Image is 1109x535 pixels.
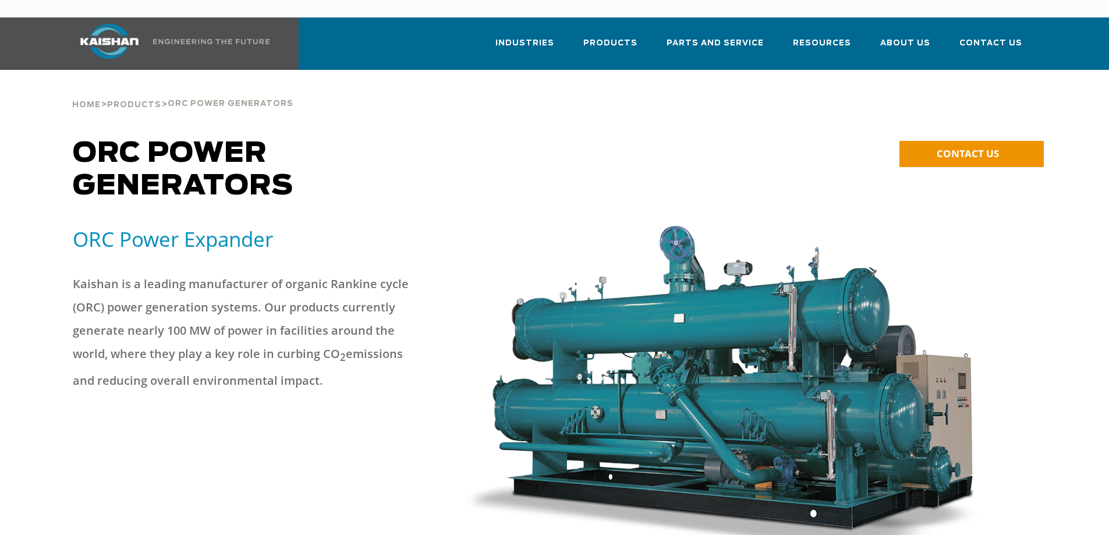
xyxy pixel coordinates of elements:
span: Parts and Service [667,37,764,50]
a: Products [583,28,637,68]
img: Engineering the future [153,39,270,44]
div: > > [72,70,293,114]
a: Parts and Service [667,28,764,68]
a: Products [107,99,161,109]
sub: 2 [340,350,346,364]
a: Industries [495,28,554,68]
a: Resources [793,28,851,68]
span: Home [72,101,101,109]
span: CONTACT US [937,147,999,160]
img: kaishan logo [66,24,153,59]
a: Home [72,99,101,109]
a: Kaishan USA [66,17,272,70]
span: ORC Power Generators [168,100,293,108]
a: CONTACT US [899,141,1044,167]
span: Contact Us [959,37,1022,50]
h5: ORC Power Expander [73,226,450,252]
span: Resources [793,37,851,50]
span: ORC Power Generators [73,140,293,200]
a: Contact Us [959,28,1022,68]
p: Kaishan is a leading manufacturer of organic Rankine cycle (ORC) power generation systems. Our pr... [73,272,410,392]
span: Industries [495,37,554,50]
span: Products [107,101,161,109]
a: About Us [880,28,930,68]
span: Products [583,37,637,50]
span: About Us [880,37,930,50]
